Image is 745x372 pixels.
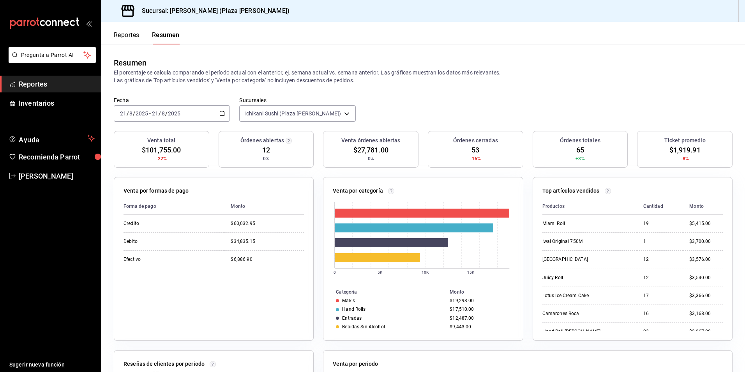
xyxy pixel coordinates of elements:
p: El porcentaje se calcula comparando el período actual con el anterior, ej. semana actual vs. sema... [114,69,733,84]
span: - [149,110,151,117]
div: $19,293.00 [450,298,510,303]
span: / [133,110,135,117]
span: Reportes [19,79,95,89]
div: Camarones Roca [542,310,620,317]
span: Recomienda Parrot [19,152,95,162]
button: open_drawer_menu [86,20,92,27]
text: 0 [334,270,336,275]
h3: Órdenes totales [560,136,600,145]
input: -- [152,110,159,117]
a: Pregunta a Parrot AI [5,57,96,65]
div: [GEOGRAPHIC_DATA] [542,256,620,263]
div: $3,700.00 [689,238,723,245]
div: Makis [342,298,355,303]
div: $3,540.00 [689,275,723,281]
span: Sugerir nueva función [9,361,95,369]
span: 0% [263,155,269,162]
label: Fecha [114,97,230,103]
th: Cantidad [637,198,683,215]
input: -- [120,110,127,117]
div: $60,032.95 [231,220,304,227]
th: Productos [542,198,637,215]
span: -16% [470,155,481,162]
th: Forma de pago [124,198,224,215]
div: 12 [643,256,677,263]
p: Venta por periodo [333,360,378,368]
input: -- [161,110,165,117]
span: 0% [368,155,374,162]
input: -- [129,110,133,117]
span: 53 [471,145,479,155]
div: Efectivo [124,256,201,263]
div: $5,415.00 [689,220,723,227]
button: Resumen [152,31,180,44]
text: 5K [378,270,383,275]
div: $3,366.00 [689,292,723,299]
div: Credito [124,220,201,227]
div: navigation tabs [114,31,180,44]
button: Reportes [114,31,139,44]
p: Top artículos vendidos [542,187,600,195]
div: 23 [643,328,677,335]
div: 17 [643,292,677,299]
label: Sucursales [239,97,355,103]
p: Venta por categoría [333,187,383,195]
input: ---- [168,110,181,117]
div: Bebidas Sin Alcohol [342,324,385,329]
span: Pregunta a Parrot AI [21,51,84,59]
span: 65 [576,145,584,155]
div: $17,510.00 [450,306,510,312]
span: -8% [681,155,689,162]
div: 1 [643,238,677,245]
div: Hand Rolls [342,306,365,312]
input: ---- [135,110,148,117]
span: [PERSON_NAME] [19,171,95,181]
div: $9,443.00 [450,324,510,329]
div: 12 [643,275,677,281]
h3: Venta total [147,136,175,145]
div: Entradas [342,315,362,321]
div: 16 [643,310,677,317]
span: / [159,110,161,117]
span: Inventarios [19,98,95,108]
span: / [165,110,168,117]
div: Miami Roll [542,220,620,227]
text: 10K [422,270,429,275]
h3: Órdenes abiertas [240,136,284,145]
div: $6,886.90 [231,256,304,263]
h3: Venta órdenes abiertas [341,136,401,145]
th: Categoría [323,288,447,296]
span: Ichikani Sushi (Plaza [PERSON_NAME]) [244,110,341,117]
h3: Órdenes cerradas [453,136,498,145]
div: $3,576.00 [689,256,723,263]
div: Iwai Original 750Ml [542,238,620,245]
h3: Ticket promedio [664,136,706,145]
h3: Sucursal: [PERSON_NAME] (Plaza [PERSON_NAME]) [136,6,290,16]
span: $27,781.00 [353,145,388,155]
div: Lotus Ice Cream Cake [542,292,620,299]
div: 19 [643,220,677,227]
div: $2,967.00 [689,328,723,335]
span: Ayuda [19,134,85,143]
div: Hand Roll [PERSON_NAME] [542,328,620,335]
span: -22% [156,155,167,162]
button: Pregunta a Parrot AI [9,47,96,63]
div: Juicy Roll [542,275,620,281]
th: Monto [224,198,304,215]
span: 12 [262,145,270,155]
span: $1,919.91 [669,145,701,155]
span: / [127,110,129,117]
div: Debito [124,238,201,245]
div: Resumen [114,57,147,69]
span: $101,755.00 [142,145,181,155]
div: $12,487.00 [450,315,510,321]
th: Monto [447,288,523,296]
div: $3,168.00 [689,310,723,317]
p: Venta por formas de pago [124,187,189,195]
span: +3% [576,155,584,162]
th: Monto [683,198,723,215]
text: 15K [467,270,475,275]
div: $34,835.15 [231,238,304,245]
p: Reseñas de clientes por periodo [124,360,205,368]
